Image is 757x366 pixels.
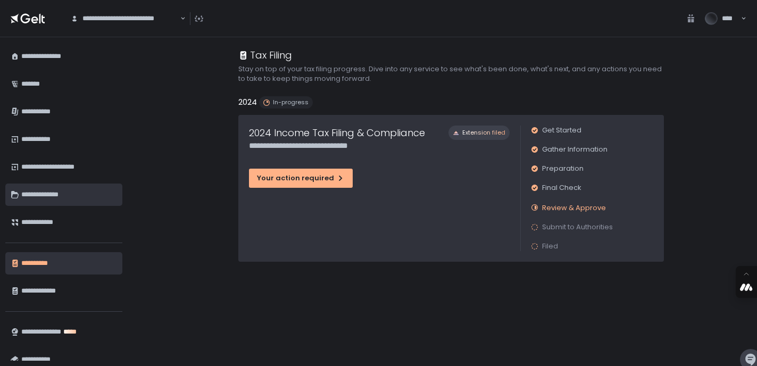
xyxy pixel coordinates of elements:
span: Final Check [542,183,581,193]
span: Review & Approve [542,203,606,213]
span: Get Started [542,126,581,135]
span: In-progress [273,98,309,106]
h2: Stay on top of your tax filing progress. Dive into any service to see what's been done, what's ne... [238,64,664,84]
span: Gather Information [542,145,608,154]
span: Extension filed [462,129,505,137]
span: Preparation [542,164,584,173]
button: Your action required [249,169,353,188]
span: Submit to Authorities [542,222,613,232]
h2: 2024 [238,96,257,109]
div: Your action required [257,173,345,183]
div: Tax Filing [238,48,292,62]
div: Search for option [64,7,186,30]
span: Filed [542,242,558,251]
h1: 2024 Income Tax Filing & Compliance [249,126,425,140]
